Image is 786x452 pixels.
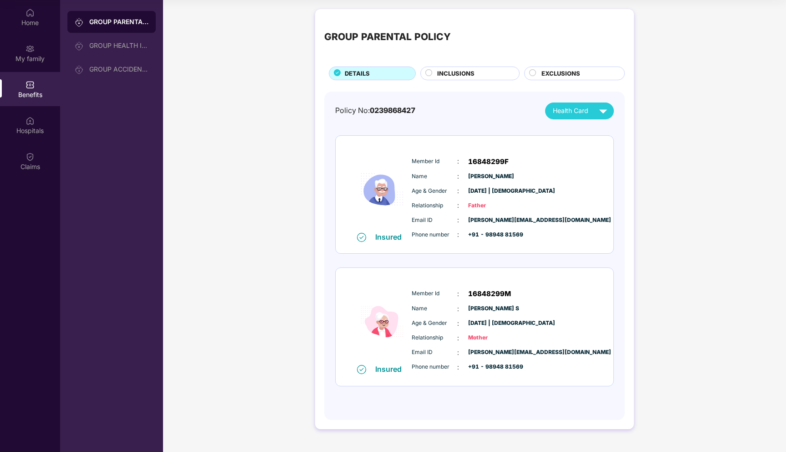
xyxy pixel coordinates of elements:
[26,44,35,53] img: svg+xml;base64,PHN2ZyB3aWR0aD0iMjAiIGhlaWdodD0iMjAiIHZpZXdCb3g9IjAgMCAyMCAyMCIgZmlsbD0ibm9uZSIgeG...
[468,156,509,167] span: 16848299F
[457,171,459,181] span: :
[89,42,148,49] div: GROUP HEALTH INSURANCE
[457,304,459,314] span: :
[412,216,457,225] span: Email ID
[468,304,514,313] span: [PERSON_NAME] S
[457,348,459,358] span: :
[412,289,457,298] span: Member Id
[345,69,370,78] span: DETAILS
[468,216,514,225] span: [PERSON_NAME][EMAIL_ADDRESS][DOMAIN_NAME]
[375,365,407,374] div: Insured
[468,172,514,181] span: [PERSON_NAME]
[355,279,409,364] img: icon
[457,215,459,225] span: :
[468,201,514,210] span: Father
[26,8,35,17] img: svg+xml;base64,PHN2ZyBpZD0iSG9tZSIgeG1sbnM9Imh0dHA6Ly93d3cudzMub3JnLzIwMDAvc3ZnIiB3aWR0aD0iMjAiIG...
[468,334,514,342] span: Mother
[89,17,148,26] div: GROUP PARENTAL POLICY
[412,172,457,181] span: Name
[370,106,415,115] span: 0239868427
[457,230,459,240] span: :
[468,288,511,299] span: 16848299M
[375,232,407,241] div: Insured
[412,201,457,210] span: Relationship
[457,156,459,166] span: :
[468,363,514,371] span: +91 - 98948 81569
[357,233,366,242] img: svg+xml;base64,PHN2ZyB4bWxucz0iaHR0cDovL3d3dy53My5vcmcvMjAwMC9zdmciIHdpZHRoPSIxNiIgaGVpZ2h0PSIxNi...
[412,231,457,239] span: Phone number
[457,333,459,343] span: :
[457,362,459,372] span: :
[553,106,588,116] span: Health Card
[595,103,611,119] img: svg+xml;base64,PHN2ZyB4bWxucz0iaHR0cDovL3d3dy53My5vcmcvMjAwMC9zdmciIHZpZXdCb3g9IjAgMCAyNCAyNCIgd2...
[437,69,475,78] span: INCLUSIONS
[26,152,35,161] img: svg+xml;base64,PHN2ZyBpZD0iQ2xhaW0iIHhtbG5zPSJodHRwOi8vd3d3LnczLm9yZy8yMDAwL3N2ZyIgd2lkdGg9IjIwIi...
[26,116,35,125] img: svg+xml;base64,PHN2ZyBpZD0iSG9zcGl0YWxzIiB4bWxucz0iaHR0cDovL3d3dy53My5vcmcvMjAwMC9zdmciIHdpZHRoPS...
[468,187,514,195] span: [DATE] | [DEMOGRAPHIC_DATA]
[457,289,459,299] span: :
[75,65,84,74] img: svg+xml;base64,PHN2ZyB3aWR0aD0iMjAiIGhlaWdodD0iMjAiIHZpZXdCb3g9IjAgMCAyMCAyMCIgZmlsbD0ibm9uZSIgeG...
[468,231,514,239] span: +91 - 98948 81569
[457,318,459,329] span: :
[457,186,459,196] span: :
[324,29,451,44] div: GROUP PARENTAL POLICY
[412,187,457,195] span: Age & Gender
[335,105,415,116] div: Policy No:
[26,80,35,89] img: svg+xml;base64,PHN2ZyBpZD0iQmVuZWZpdHMiIHhtbG5zPSJodHRwOi8vd3d3LnczLm9yZy8yMDAwL3N2ZyIgd2lkdGg9Ij...
[545,103,614,119] button: Health Card
[457,200,459,211] span: :
[75,18,84,27] img: svg+xml;base64,PHN2ZyB3aWR0aD0iMjAiIGhlaWdodD0iMjAiIHZpZXdCb3g9IjAgMCAyMCAyMCIgZmlsbD0ibm9uZSIgeG...
[412,304,457,313] span: Name
[541,69,580,78] span: EXCLUSIONS
[468,319,514,328] span: [DATE] | [DEMOGRAPHIC_DATA]
[412,363,457,371] span: Phone number
[355,147,409,232] img: icon
[412,348,457,357] span: Email ID
[75,41,84,51] img: svg+xml;base64,PHN2ZyB3aWR0aD0iMjAiIGhlaWdodD0iMjAiIHZpZXdCb3g9IjAgMCAyMCAyMCIgZmlsbD0ibm9uZSIgeG...
[412,334,457,342] span: Relationship
[468,348,514,357] span: [PERSON_NAME][EMAIL_ADDRESS][DOMAIN_NAME]
[357,365,366,374] img: svg+xml;base64,PHN2ZyB4bWxucz0iaHR0cDovL3d3dy53My5vcmcvMjAwMC9zdmciIHdpZHRoPSIxNiIgaGVpZ2h0PSIxNi...
[412,319,457,328] span: Age & Gender
[89,66,148,73] div: GROUP ACCIDENTAL INSURANCE
[412,157,457,166] span: Member Id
